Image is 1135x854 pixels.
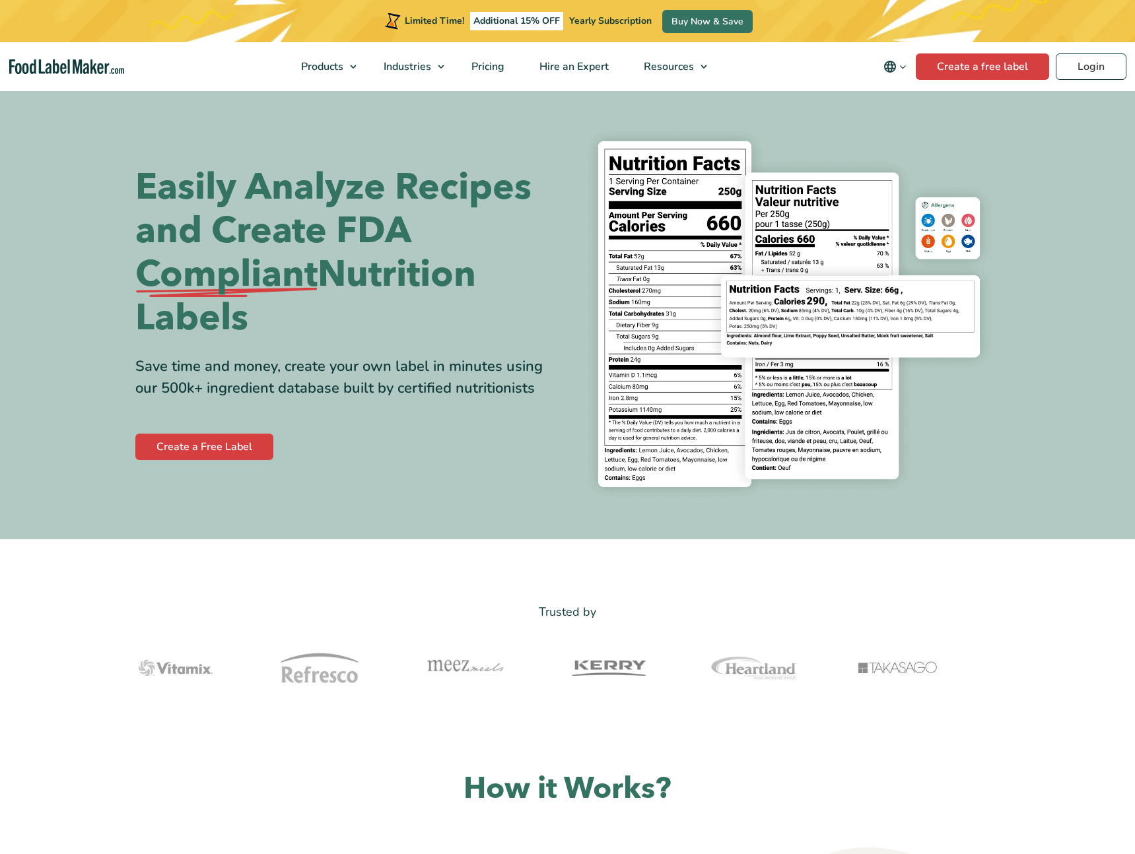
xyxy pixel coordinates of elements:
[454,42,519,91] a: Pricing
[470,12,563,30] span: Additional 15% OFF
[1056,53,1126,80] a: Login
[874,53,916,80] button: Change language
[662,10,753,33] a: Buy Now & Save
[522,42,623,91] a: Hire an Expert
[284,42,363,91] a: Products
[135,770,1000,808] h2: How it Works?
[135,253,318,296] span: Compliant
[366,42,451,91] a: Industries
[135,356,558,399] div: Save time and money, create your own label in minutes using our 500k+ ingredient database built b...
[640,59,695,74] span: Resources
[405,15,464,27] span: Limited Time!
[627,42,714,91] a: Resources
[467,59,506,74] span: Pricing
[135,603,1000,622] p: Trusted by
[569,15,652,27] span: Yearly Subscription
[916,53,1049,80] a: Create a free label
[135,166,558,340] h1: Easily Analyze Recipes and Create FDA Nutrition Labels
[535,59,610,74] span: Hire an Expert
[135,434,273,460] a: Create a Free Label
[380,59,432,74] span: Industries
[9,59,124,75] a: Food Label Maker homepage
[297,59,345,74] span: Products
